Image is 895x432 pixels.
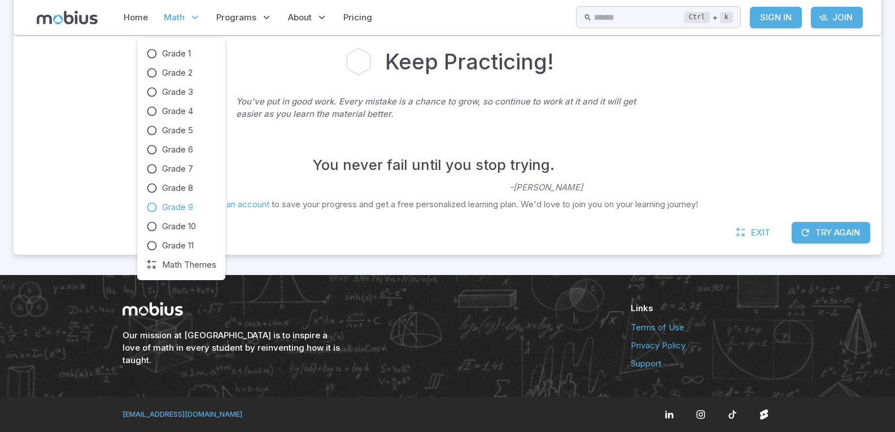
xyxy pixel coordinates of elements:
a: Grade 8 [146,182,216,194]
div: + [684,11,733,24]
a: Sign In [750,7,802,28]
a: Grade 1 [146,47,216,60]
a: Grade 10 [146,220,216,233]
span: Math Themes [162,259,216,271]
span: Grade 7 [162,163,193,175]
span: Grade 11 [162,239,194,252]
span: Math [164,11,185,24]
span: Grade 3 [162,86,193,98]
span: Grade 4 [162,105,193,117]
span: Grade 2 [162,67,193,79]
span: Grade 9 [162,201,193,213]
a: Pricing [340,5,376,30]
a: Grade 9 [146,201,216,213]
a: Home [120,5,151,30]
a: Grade 11 [146,239,216,252]
kbd: k [720,12,733,23]
span: Grade 5 [162,124,193,137]
a: Grade 3 [146,86,216,98]
kbd: Ctrl [684,12,710,23]
span: Grade 8 [162,182,193,194]
a: Math Themes [146,259,216,271]
span: Grade 10 [162,220,196,233]
a: Join [811,7,863,28]
a: Grade 4 [146,105,216,117]
a: Grade 5 [146,124,216,137]
span: Programs [216,11,256,24]
a: Grade 2 [146,67,216,79]
a: Grade 6 [146,143,216,156]
a: Grade 7 [146,163,216,175]
span: Grade 1 [162,47,191,60]
span: About [288,11,312,24]
span: Grade 6 [162,143,193,156]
